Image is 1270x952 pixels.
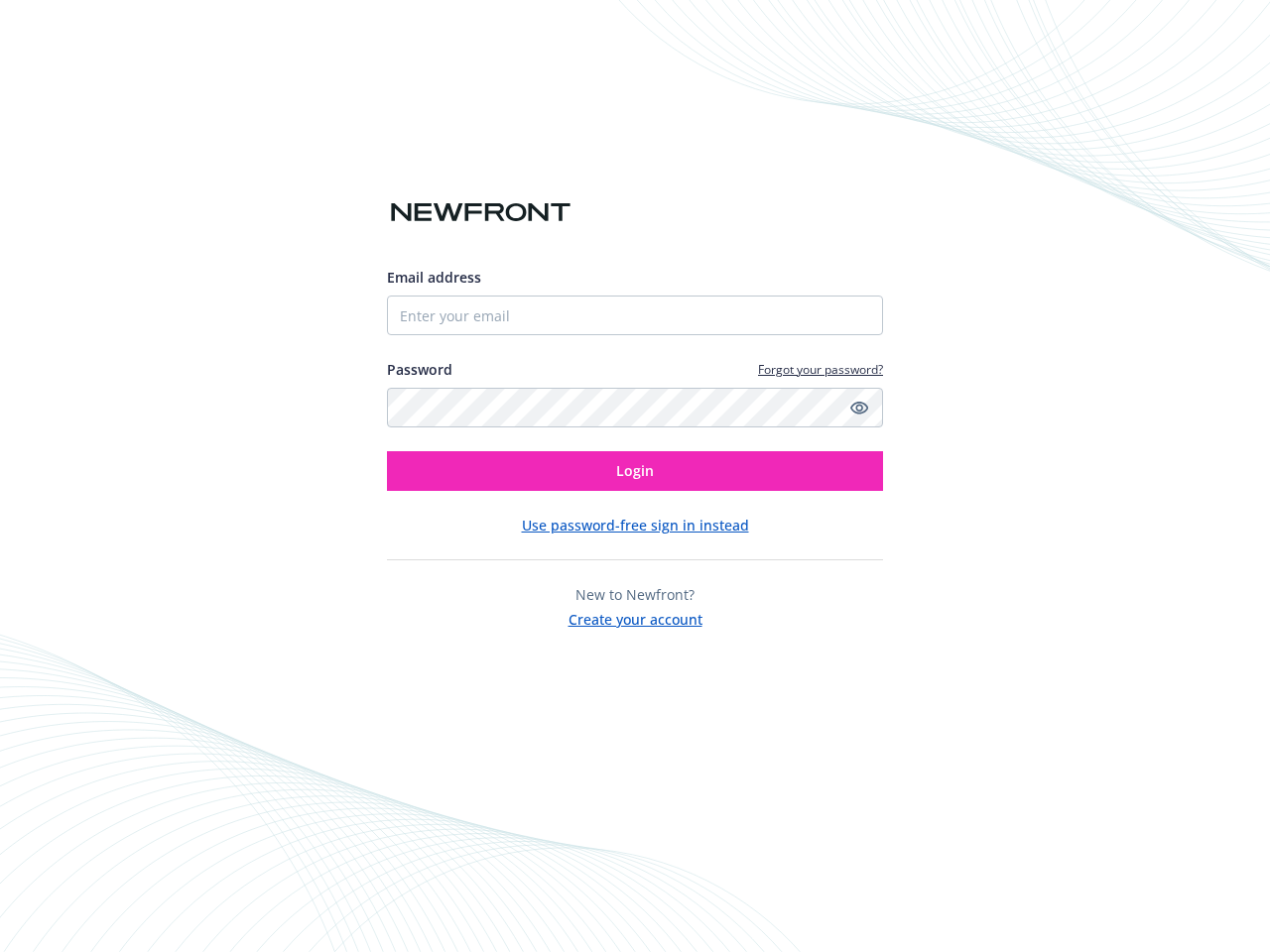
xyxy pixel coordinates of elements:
img: Newfront logo [387,195,574,230]
button: Create your account [569,605,702,630]
input: Enter your email [387,296,883,335]
a: Show password [847,396,871,419]
label: Password [387,359,452,380]
span: Login [616,461,654,480]
button: Use password-free sign in instead [522,515,749,535]
input: Enter your password [387,388,883,427]
span: Email address [387,268,481,287]
button: Login [387,451,883,491]
a: Forgot your password? [758,361,883,378]
span: New to Newfront? [575,585,695,604]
